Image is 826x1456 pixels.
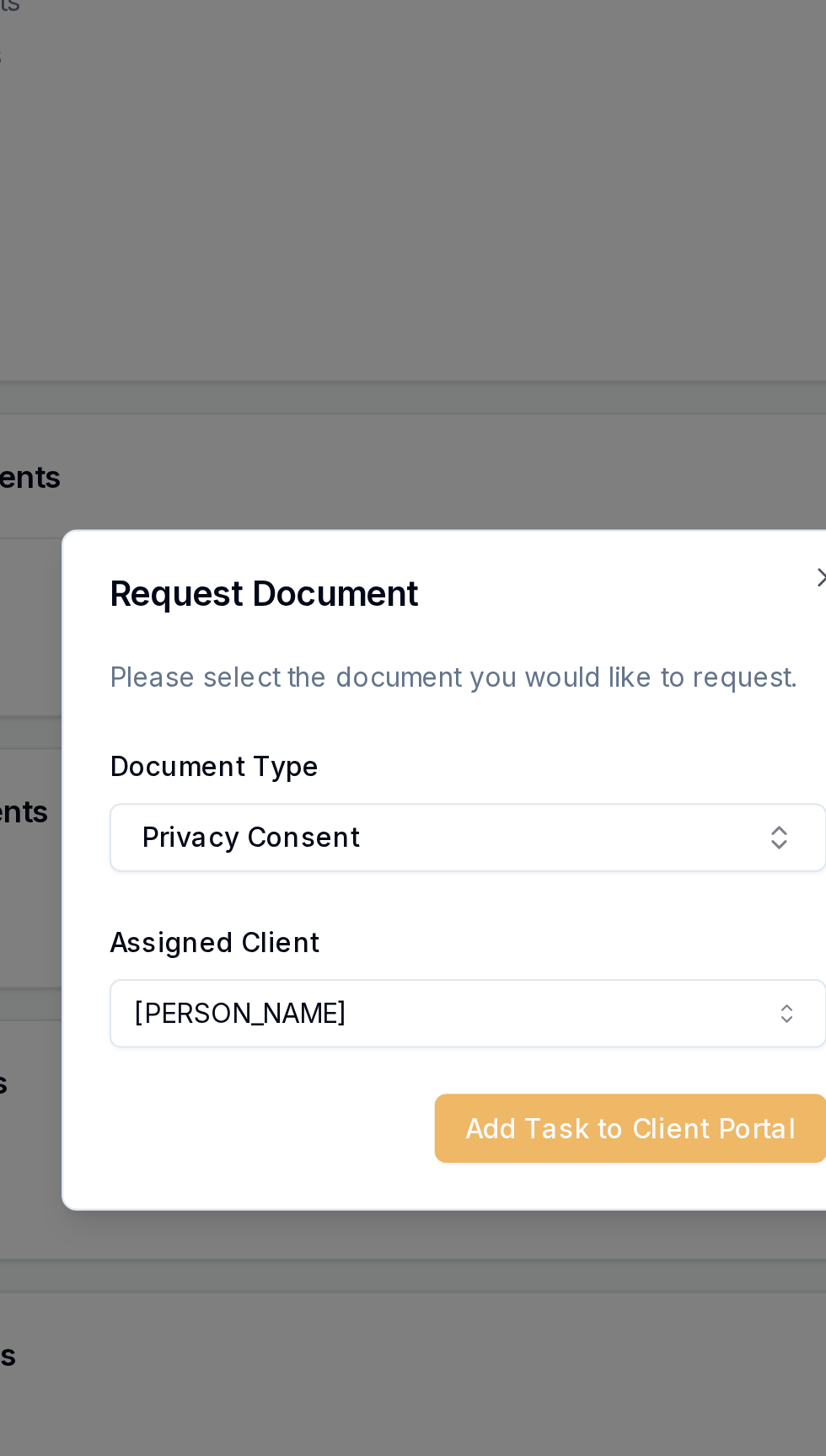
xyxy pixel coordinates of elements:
[255,699,571,729] button: Privacy Consent
[255,675,348,689] label: Document Type
[255,634,571,651] p: Please select the document you would like to request.
[255,599,571,614] h2: Request Document
[399,827,571,857] button: Add Task to Client Portal
[255,752,348,767] label: Assigned Client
